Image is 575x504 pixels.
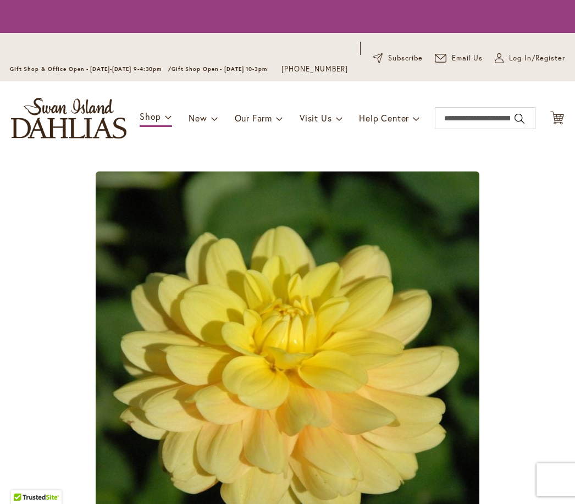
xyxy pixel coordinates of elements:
[435,53,483,64] a: Email Us
[140,110,161,122] span: Shop
[281,64,348,75] a: [PHONE_NUMBER]
[8,465,39,496] iframe: Launch Accessibility Center
[452,53,483,64] span: Email Us
[388,53,423,64] span: Subscribe
[189,112,207,124] span: New
[300,112,331,124] span: Visit Us
[235,112,272,124] span: Our Farm
[11,98,126,139] a: store logo
[359,112,409,124] span: Help Center
[373,53,423,64] a: Subscribe
[10,65,172,73] span: Gift Shop & Office Open - [DATE]-[DATE] 9-4:30pm /
[515,110,524,128] button: Search
[509,53,565,64] span: Log In/Register
[495,53,565,64] a: Log In/Register
[172,65,267,73] span: Gift Shop Open - [DATE] 10-3pm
